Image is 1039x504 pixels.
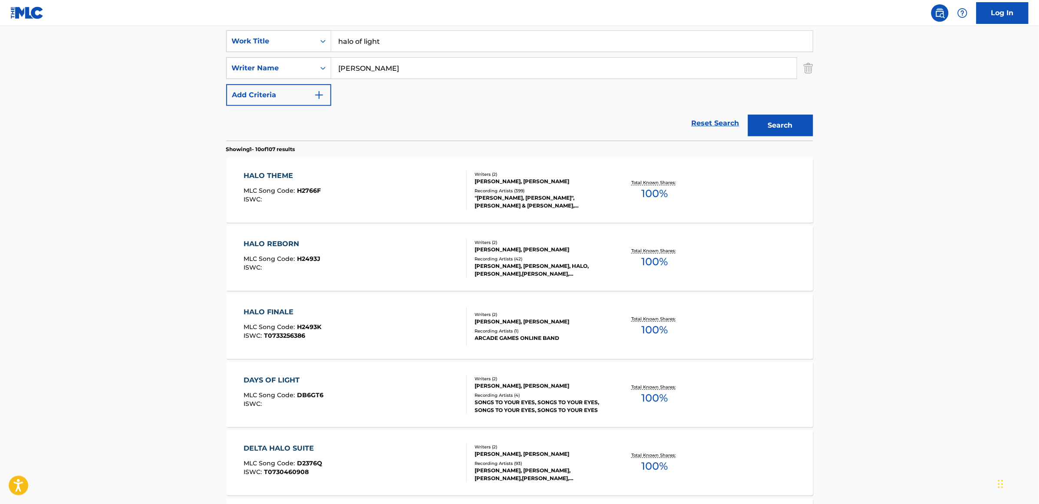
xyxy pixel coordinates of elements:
div: [PERSON_NAME], [PERSON_NAME] [475,450,606,458]
form: Search Form [226,30,813,141]
div: [PERSON_NAME], [PERSON_NAME] [475,382,606,390]
img: MLC Logo [10,7,44,19]
span: MLC Song Code : [244,323,297,331]
span: 100 % [642,254,668,270]
div: DELTA HALO SUITE [244,443,322,454]
div: [PERSON_NAME], [PERSON_NAME] [475,178,606,185]
div: Recording Artists ( 4 ) [475,392,606,399]
p: Showing 1 - 10 of 107 results [226,145,295,153]
div: Writers ( 2 ) [475,171,606,178]
img: 9d2ae6d4665cec9f34b9.svg [314,90,324,100]
div: Recording Artists ( 1 ) [475,328,606,334]
span: H2766F [297,187,321,194]
div: "[PERSON_NAME], [PERSON_NAME]", [PERSON_NAME] & [PERSON_NAME], [PERSON_NAME] & [PERSON_NAME], HAL... [475,194,606,210]
img: search [935,8,945,18]
span: D2376Q [297,459,322,467]
div: Writer Name [232,63,310,73]
div: Writers ( 2 ) [475,376,606,382]
span: MLC Song Code : [244,459,297,467]
div: Help [954,4,971,22]
div: [PERSON_NAME], [PERSON_NAME] [475,246,606,254]
p: Total Known Shares: [632,384,678,390]
a: Reset Search [687,114,744,133]
span: 100 % [642,390,668,406]
span: 100 % [642,322,668,338]
span: ISWC : [244,264,264,271]
span: MLC Song Code : [244,255,297,263]
button: Add Criteria [226,84,331,106]
span: ISWC : [244,332,264,339]
div: Writers ( 2 ) [475,311,606,318]
a: Public Search [931,4,949,22]
div: DAYS OF LIGHT [244,375,323,385]
div: HALO FINALE [244,307,321,317]
img: help [957,8,968,18]
a: DAYS OF LIGHTMLC Song Code:DB6GT6ISWC:Writers (2)[PERSON_NAME], [PERSON_NAME]Recording Artists (4... [226,362,813,427]
a: DELTA HALO SUITEMLC Song Code:D2376QISWC:T0730460908Writers (2)[PERSON_NAME], [PERSON_NAME]Record... [226,430,813,495]
span: ISWC : [244,468,264,476]
span: ISWC : [244,195,264,203]
span: MLC Song Code : [244,391,297,399]
div: SONGS TO YOUR EYES, SONGS TO YOUR EYES, SONGS TO YOUR EYES, SONGS TO YOUR EYES [475,399,606,414]
div: Recording Artists ( 42 ) [475,256,606,262]
div: Recording Artists ( 93 ) [475,460,606,467]
span: T0730460908 [264,468,309,476]
div: Writers ( 2 ) [475,444,606,450]
iframe: Chat Widget [996,462,1039,504]
div: [PERSON_NAME], [PERSON_NAME], [PERSON_NAME],[PERSON_NAME], [PERSON_NAME], [PERSON_NAME], [PERSON_... [475,467,606,482]
a: HALO REBORNMLC Song Code:H2493JISWC:Writers (2)[PERSON_NAME], [PERSON_NAME]Recording Artists (42)... [226,226,813,291]
span: T0733256386 [264,332,305,339]
div: HALO THEME [244,171,321,181]
a: HALO FINALEMLC Song Code:H2493KISWC:T0733256386Writers (2)[PERSON_NAME], [PERSON_NAME]Recording A... [226,294,813,359]
span: 100 % [642,186,668,201]
div: Work Title [232,36,310,46]
p: Total Known Shares: [632,316,678,322]
a: Log In [976,2,1029,24]
div: [PERSON_NAME], [PERSON_NAME] [475,318,606,326]
a: HALO THEMEMLC Song Code:H2766FISWC:Writers (2)[PERSON_NAME], [PERSON_NAME]Recording Artists (399)... [226,158,813,223]
img: Delete Criterion [804,57,813,79]
p: Total Known Shares: [632,247,678,254]
button: Search [748,115,813,136]
span: ISWC : [244,400,264,408]
span: H2493K [297,323,321,331]
div: HALO REBORN [244,239,320,249]
div: Drag [998,471,1003,497]
div: [PERSON_NAME], [PERSON_NAME], HALO,[PERSON_NAME],[PERSON_NAME], [PERSON_NAME]|[PERSON_NAME], [PER... [475,262,606,278]
span: 100 % [642,458,668,474]
span: DB6GT6 [297,391,323,399]
span: MLC Song Code : [244,187,297,194]
div: Writers ( 2 ) [475,239,606,246]
span: H2493J [297,255,320,263]
div: ARCADE GAMES ONLINE BAND [475,334,606,342]
p: Total Known Shares: [632,452,678,458]
p: Total Known Shares: [632,179,678,186]
div: Recording Artists ( 399 ) [475,188,606,194]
